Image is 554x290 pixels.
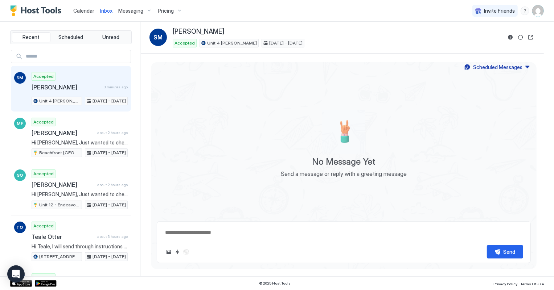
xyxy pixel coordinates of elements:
[93,202,126,208] span: [DATE] - [DATE]
[154,33,163,42] span: SM
[12,32,50,42] button: Recent
[17,224,24,231] span: TO
[506,33,515,42] button: Reservation information
[175,40,195,46] span: Accepted
[7,265,25,283] div: Open Intercom Messenger
[312,156,376,167] span: No Message Yet
[207,40,257,46] span: Unit 4 [PERSON_NAME]
[269,40,303,46] span: [DATE] - [DATE]
[158,8,174,14] span: Pricing
[32,181,94,188] span: [PERSON_NAME]
[32,84,101,91] span: [PERSON_NAME]
[32,129,94,136] span: [PERSON_NAME]
[59,34,83,41] span: Scheduled
[164,248,173,256] button: Upload image
[91,32,130,42] button: Unread
[73,8,94,14] span: Calendar
[17,172,23,178] span: SO
[73,7,94,14] a: Calendar
[520,280,544,287] a: Terms Of Use
[504,248,516,256] div: Send
[484,8,515,14] span: Invite Friends
[39,98,80,104] span: Unit 4 [PERSON_NAME]
[463,62,531,72] button: Scheduled Messages
[487,245,523,259] button: Send
[259,281,291,286] span: © 2025 Host Tools
[93,98,126,104] span: [DATE] - [DATE]
[39,253,80,260] span: [STREET_ADDRESS][PERSON_NAME]
[33,119,54,125] span: Accepted
[322,110,366,154] div: Empty image
[10,5,65,16] a: Host Tools Logo
[118,8,143,14] span: Messaging
[173,28,224,36] span: [PERSON_NAME]
[33,171,54,177] span: Accepted
[93,253,126,260] span: [DATE] - [DATE]
[97,234,128,239] span: about 3 hours ago
[39,202,80,208] span: Unit 12 - Endeavour · Deluxe Studio - Unit 12
[17,120,23,127] span: MF
[32,139,128,146] span: Hi [PERSON_NAME], Just wanted to check in and make sure you have everything you need? Hope you're...
[173,248,182,256] button: Quick reply
[526,33,535,42] button: Open reservation
[520,282,544,286] span: Terms Of Use
[17,75,24,81] span: SM
[32,233,94,240] span: Teale Otter
[493,282,517,286] span: Privacy Policy
[100,7,112,14] a: Inbox
[493,280,517,287] a: Privacy Policy
[102,34,119,41] span: Unread
[32,243,128,250] span: Hi Teale, I will send through instructions closer to your stay, thanks [PERSON_NAME]
[33,223,54,229] span: Accepted
[33,274,54,281] span: Accepted
[33,73,54,80] span: Accepted
[39,150,80,156] span: Beachfront [GEOGRAPHIC_DATA]
[104,85,128,89] span: 3 minutes ago
[97,130,128,135] span: about 2 hours ago
[516,33,525,42] button: Sync reservation
[100,8,112,14] span: Inbox
[52,32,90,42] button: Scheduled
[32,191,128,198] span: Hi [PERSON_NAME], Just wanted to check in and make sure you have everything you need? Hope you're...
[10,280,32,287] a: App Store
[473,63,522,71] div: Scheduled Messages
[281,170,407,177] span: Send a message or reply with a greeting message
[97,182,128,187] span: about 2 hours ago
[532,5,544,17] div: User profile
[35,280,57,287] a: Google Play Store
[10,30,132,44] div: tab-group
[93,150,126,156] span: [DATE] - [DATE]
[521,7,529,15] div: menu
[22,34,40,41] span: Recent
[23,50,131,63] input: Input Field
